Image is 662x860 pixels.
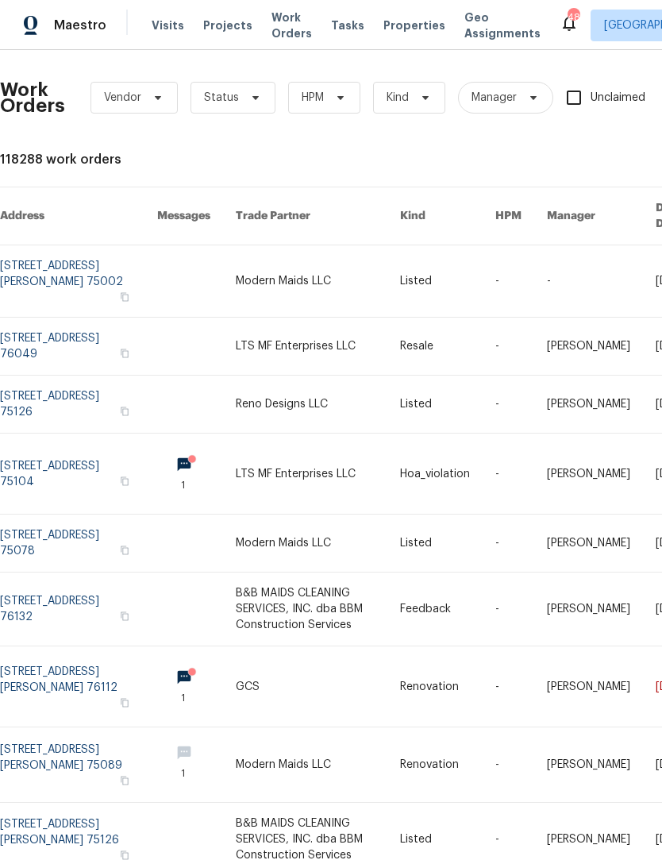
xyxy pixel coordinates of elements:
button: Copy Address [117,404,132,418]
span: Status [204,90,239,106]
td: [PERSON_NAME] [534,646,643,727]
span: Tasks [331,20,364,31]
td: [PERSON_NAME] [534,515,643,573]
td: [PERSON_NAME] [534,573,643,646]
button: Copy Address [117,696,132,710]
th: Kind [387,187,483,245]
td: Resale [387,318,483,376]
td: [PERSON_NAME] [534,376,643,434]
div: 48 [568,10,579,25]
td: - [483,573,534,646]
span: Vendor [104,90,141,106]
td: - [483,646,534,727]
th: Trade Partner [223,187,387,245]
td: [PERSON_NAME] [534,434,643,515]
td: Modern Maids LLC [223,515,387,573]
td: LTS MF Enterprises LLC [223,434,387,515]
button: Copy Address [117,543,132,557]
td: [PERSON_NAME] [534,727,643,803]
span: Visits [152,17,184,33]
td: - [483,318,534,376]
td: - [483,727,534,803]
td: Modern Maids LLC [223,727,387,803]
span: Projects [203,17,252,33]
button: Copy Address [117,346,132,361]
button: Copy Address [117,474,132,488]
td: Listed [387,515,483,573]
span: HPM [302,90,324,106]
td: Renovation [387,727,483,803]
td: [PERSON_NAME] [534,318,643,376]
span: Unclaimed [591,90,645,106]
td: - [483,515,534,573]
td: Modern Maids LLC [223,245,387,318]
span: Work Orders [271,10,312,41]
span: Manager [471,90,517,106]
td: - [483,376,534,434]
th: HPM [483,187,534,245]
td: Feedback [387,573,483,646]
td: GCS [223,646,387,727]
button: Copy Address [117,609,132,623]
td: - [483,434,534,515]
td: Listed [387,245,483,318]
th: Messages [144,187,223,245]
td: Reno Designs LLC [223,376,387,434]
button: Copy Address [117,290,132,304]
td: Listed [387,376,483,434]
span: Properties [383,17,445,33]
td: Renovation [387,646,483,727]
td: - [534,245,643,318]
td: Hoa_violation [387,434,483,515]
td: LTS MF Enterprises LLC [223,318,387,376]
th: Manager [534,187,643,245]
td: - [483,245,534,318]
span: Maestro [54,17,106,33]
button: Copy Address [117,773,132,788]
span: Kind [387,90,409,106]
td: B&B MAIDS CLEANING SERVICES, INC. dba BBM Construction Services [223,573,387,646]
span: Geo Assignments [464,10,541,41]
